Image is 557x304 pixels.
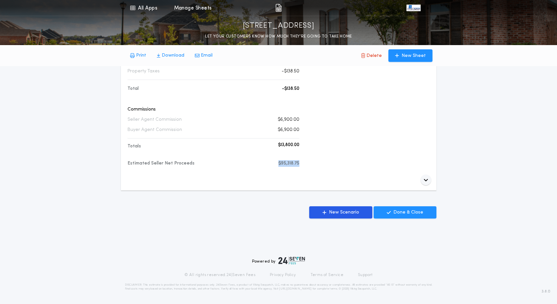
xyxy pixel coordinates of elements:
button: Email [190,50,218,62]
p: Totals [128,143,141,150]
span: 3.8.0 [542,289,550,294]
p: -$138.50 [282,86,299,92]
p: Commissions [128,106,299,113]
p: New Scenario [329,209,359,216]
img: logo [278,257,305,265]
button: New Sheet [388,49,432,62]
p: Print [136,52,146,59]
img: img [275,4,282,12]
a: Privacy Policy [270,272,296,278]
button: Print [125,50,151,62]
p: Buyer Agent Commission [128,127,182,133]
img: vs-icon [406,5,420,11]
button: Download [151,50,190,62]
a: Terms of Service [311,272,343,278]
p: Download [162,52,184,59]
p: LET YOUR CUSTOMERS KNOW HOW MUCH THEY’RE GOING TO TAKE HOME [205,33,352,40]
p: Done & Close [393,209,423,216]
p: -$138.50 [282,68,299,75]
button: New Scenario [309,206,372,218]
p: Email [201,52,213,59]
p: $6,900.00 [278,116,299,123]
button: Done & Close [374,206,436,218]
a: Support [358,272,373,278]
p: [STREET_ADDRESS] [243,21,314,31]
p: New Sheet [402,53,426,59]
p: DISCLAIMER: This estimate is provided for informational purposes only. 24|Seven Fees, a product o... [125,283,432,291]
p: Delete [366,53,382,59]
p: © All rights reserved. 24|Seven Fees [184,272,255,278]
p: Seller Agent Commission [128,116,182,123]
p: $13,800.00 [278,142,299,148]
p: Total [128,86,139,92]
a: [URL][DOMAIN_NAME] [279,288,312,290]
p: $95,318.75 [278,160,299,167]
p: Property Taxes [128,68,160,75]
p: $6,900.00 [278,127,299,133]
div: Powered by [252,257,305,265]
p: Estimated Seller Net Proceeds [128,160,195,167]
button: Delete [356,49,387,62]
